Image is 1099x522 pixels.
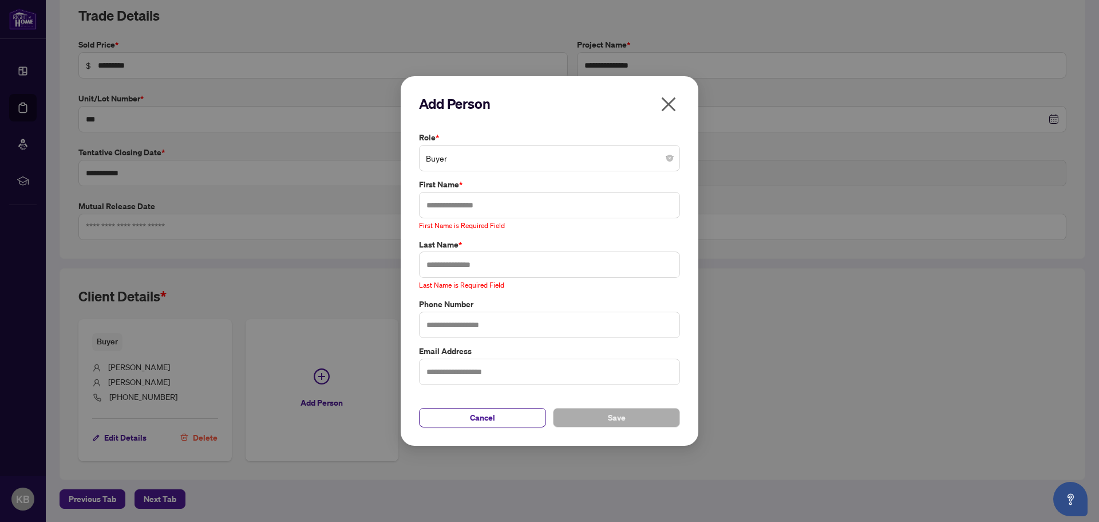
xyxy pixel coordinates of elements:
[419,298,680,311] label: Phone Number
[553,408,680,427] button: Save
[419,95,680,113] h2: Add Person
[419,178,680,191] label: First Name
[426,147,673,169] span: Buyer
[419,281,504,289] span: Last Name is Required Field
[1053,482,1088,516] button: Open asap
[419,408,546,427] button: Cancel
[419,238,680,251] label: Last Name
[419,345,680,358] label: Email Address
[419,221,505,230] span: First Name is Required Field
[419,131,680,144] label: Role
[470,409,495,427] span: Cancel
[659,95,678,113] span: close
[666,155,673,162] span: close-circle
